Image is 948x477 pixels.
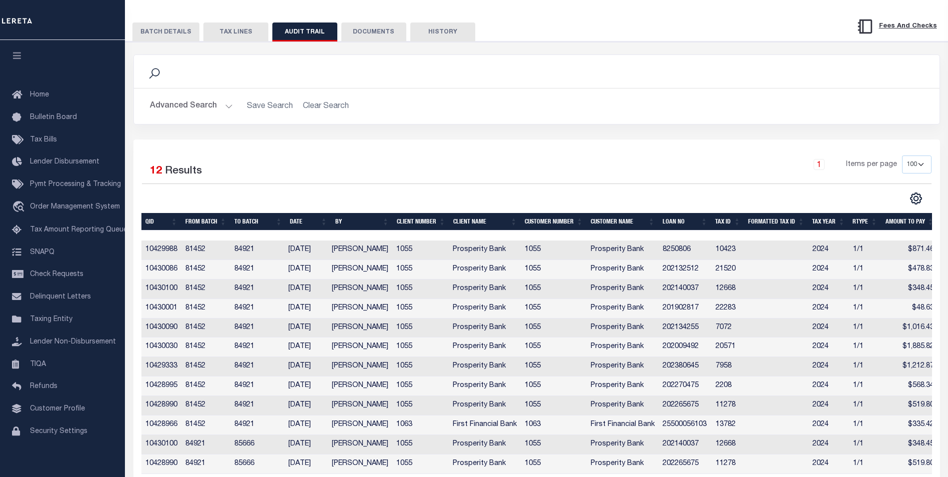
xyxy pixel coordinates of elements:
[392,318,449,338] td: 1055
[284,454,328,474] td: [DATE]
[521,240,587,260] td: 1055
[141,260,182,279] td: 10430086
[181,213,230,230] th: FROM BATCH: activate to sort column ascending
[230,337,284,357] td: 84921
[712,435,745,454] td: 12668
[141,396,182,415] td: 10428990
[587,260,659,279] td: Prosperity Bank
[141,337,182,357] td: 10430030
[449,454,521,474] td: Prosperity Bank
[284,260,328,279] td: [DATE]
[284,415,328,435] td: [DATE]
[882,435,938,454] td: $348.45
[521,260,587,279] td: 1055
[449,376,521,396] td: Prosperity Bank
[203,22,268,41] button: TAX LINES
[181,415,230,435] td: 81452
[587,396,659,415] td: Prosperity Bank
[230,415,284,435] td: 84921
[659,318,712,338] td: 202134255
[809,318,849,338] td: 2024
[30,271,83,278] span: Check Requests
[809,396,849,415] td: 2024
[30,383,57,390] span: Refunds
[181,299,230,318] td: 81452
[809,240,849,260] td: 2024
[181,240,230,260] td: 81452
[181,454,230,474] td: 84921
[809,357,849,376] td: 2024
[328,337,392,357] td: [PERSON_NAME]
[849,376,882,396] td: 1/1
[521,396,587,415] td: 1055
[449,435,521,454] td: Prosperity Bank
[30,158,99,165] span: Lender Disbursement
[141,454,182,474] td: 10428990
[521,376,587,396] td: 1055
[712,299,745,318] td: 22283
[30,91,49,98] span: Home
[712,357,745,376] td: 7958
[849,318,882,338] td: 1/1
[181,337,230,357] td: 81452
[30,226,127,233] span: Tax Amount Reporting Queue
[230,396,284,415] td: 84921
[521,337,587,357] td: 1055
[392,240,449,260] td: 1055
[587,213,659,230] th: Customer Name: activate to sort column ascending
[882,299,938,318] td: $48.63
[712,260,745,279] td: 21520
[150,166,162,176] span: 12
[712,396,745,415] td: 11278
[808,213,849,230] th: TAX YEAR: activate to sort column ascending
[181,357,230,376] td: 81452
[30,293,91,300] span: Delinquent Letters
[712,279,745,299] td: 12668
[141,318,182,338] td: 10430090
[849,454,882,474] td: 1/1
[30,248,54,255] span: SNAPQ
[882,279,938,299] td: $348.45
[587,376,659,396] td: Prosperity Bank
[392,337,449,357] td: 1055
[587,299,659,318] td: Prosperity Bank
[30,316,72,323] span: Taxing Entity
[882,337,938,357] td: $1,885.82
[712,415,745,435] td: 13782
[392,435,449,454] td: 1055
[392,415,449,435] td: 1063
[809,337,849,357] td: 2024
[882,318,938,338] td: $1,016.43
[846,159,897,170] span: Items per page
[659,279,712,299] td: 202140037
[449,260,521,279] td: Prosperity Bank
[449,279,521,299] td: Prosperity Bank
[30,203,120,210] span: Order Management System
[587,240,659,260] td: Prosperity Bank
[328,396,392,415] td: [PERSON_NAME]
[659,240,712,260] td: 8250806
[587,318,659,338] td: Prosperity Bank
[449,318,521,338] td: Prosperity Bank
[30,136,57,143] span: Tax Bills
[849,357,882,376] td: 1/1
[849,396,882,415] td: 1/1
[181,435,230,454] td: 84921
[449,357,521,376] td: Prosperity Bank
[849,435,882,454] td: 1/1
[284,435,328,454] td: [DATE]
[181,376,230,396] td: 81452
[449,213,521,230] th: CLIENT NAME: activate to sort column ascending
[849,299,882,318] td: 1/1
[849,240,882,260] td: 1/1
[328,376,392,396] td: [PERSON_NAME]
[30,338,116,345] span: Lender Non-Disbursement
[141,213,181,230] th: QID: activate to sort column ascending
[449,415,521,435] td: First Financial Bank
[328,435,392,454] td: [PERSON_NAME]
[230,435,284,454] td: 85666
[712,454,745,474] td: 11278
[587,337,659,357] td: Prosperity Bank
[392,279,449,299] td: 1055
[882,376,938,396] td: $568.34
